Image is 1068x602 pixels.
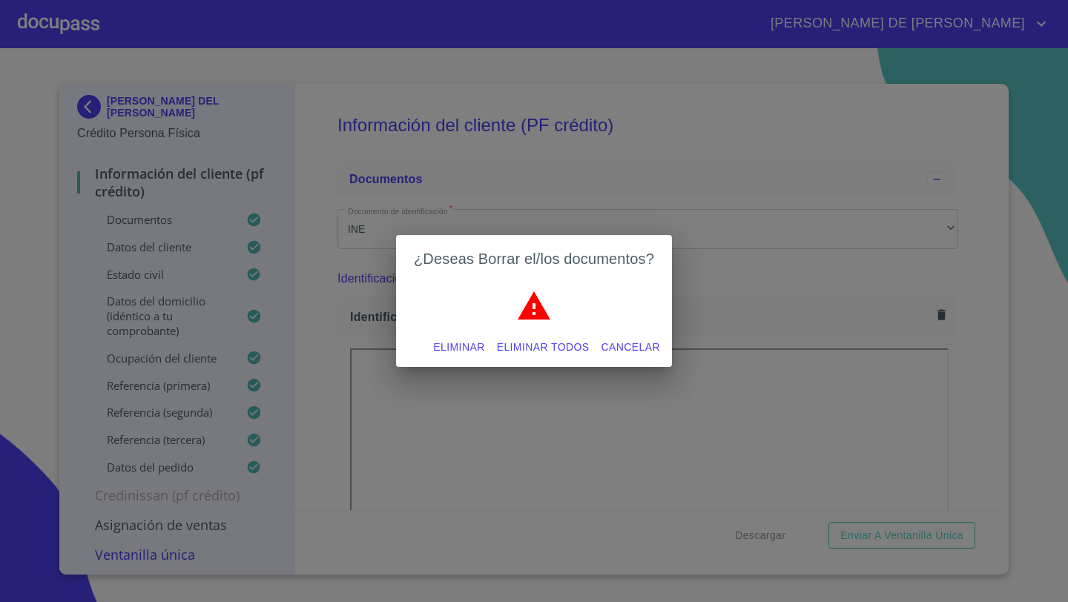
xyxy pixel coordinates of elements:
button: Eliminar [427,334,490,361]
button: Eliminar todos [491,334,596,361]
span: Eliminar todos [497,338,590,357]
span: Eliminar [433,338,484,357]
button: Cancelar [596,334,666,361]
span: Cancelar [601,338,660,357]
h2: ¿Deseas Borrar el/los documentos? [414,247,654,271]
